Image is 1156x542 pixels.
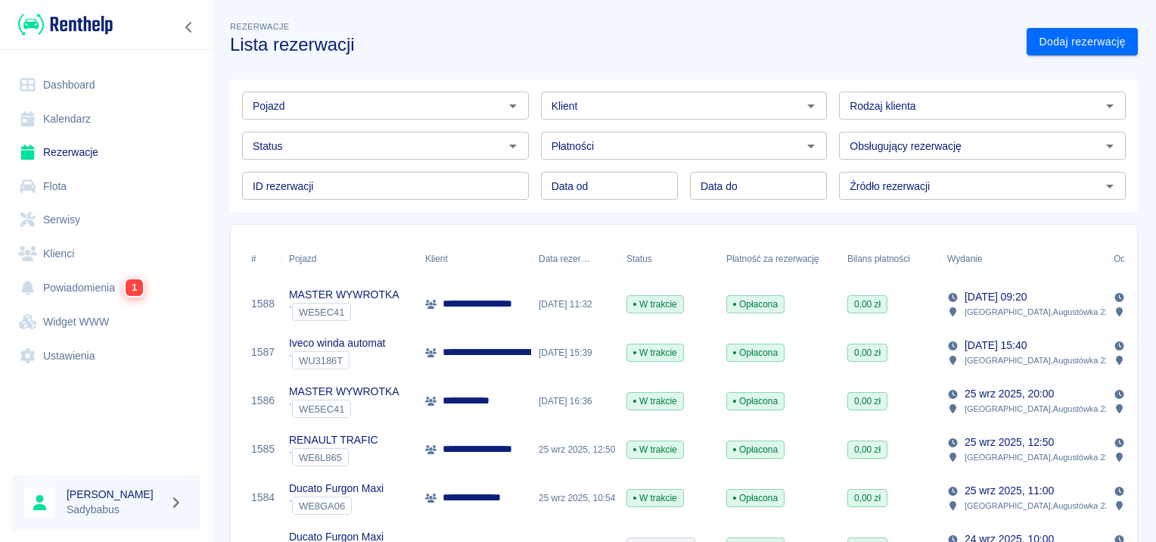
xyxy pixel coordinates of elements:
button: Sort [590,248,611,269]
div: Płatność za rezerwację [719,238,840,280]
h6: [PERSON_NAME] [67,487,163,502]
a: 1584 [251,490,275,506]
div: ` [289,351,385,369]
div: Wydanie [947,238,982,280]
div: ` [289,400,399,418]
p: [DATE] 09:20 [965,289,1027,305]
p: [GEOGRAPHIC_DATA] , Augustówka 22A [965,499,1115,512]
span: Opłacona [727,443,784,456]
p: MASTER WYWROTKA [289,287,399,303]
a: Powiadomienia1 [12,270,200,305]
span: W trakcie [627,443,683,456]
span: WE8GA06 [293,500,351,512]
div: # [244,238,281,280]
div: ` [289,303,399,321]
span: 1 [126,279,143,296]
button: Otwórz [1099,176,1120,197]
p: [GEOGRAPHIC_DATA] , Augustówka 22A [965,402,1115,416]
span: 0,00 zł [848,491,887,505]
span: WU3186T [293,355,349,366]
p: [GEOGRAPHIC_DATA] , Augustówka 22A [965,450,1115,464]
span: Opłacona [727,297,784,311]
div: ` [289,497,384,515]
div: Pojazd [289,238,316,280]
div: Klient [425,238,448,280]
button: Otwórz [800,95,822,117]
button: Zwiń nawigację [178,17,200,37]
div: [DATE] 11:32 [531,280,619,329]
p: Iveco winda automat [289,335,385,351]
a: Renthelp logo [12,12,113,37]
a: Serwisy [12,203,200,237]
div: Bilans płatności [840,238,940,280]
span: 0,00 zł [848,394,887,408]
div: Płatność za rezerwację [726,238,819,280]
button: Otwórz [800,135,822,157]
span: WE5EC41 [293,403,350,415]
span: Rezerwacje [230,22,289,31]
div: Status [619,238,719,280]
a: Dashboard [12,68,200,102]
a: Kalendarz [12,102,200,136]
a: Klienci [12,237,200,271]
span: 0,00 zł [848,297,887,311]
span: 0,00 zł [848,443,887,456]
a: Ustawienia [12,339,200,373]
div: Data rezerwacji [539,238,590,280]
p: [GEOGRAPHIC_DATA] , Augustówka 22A [965,354,1115,367]
div: # [251,238,256,280]
div: ` [289,448,378,466]
h3: Lista rezerwacji [230,34,1015,55]
button: Otwórz [502,95,524,117]
div: [DATE] 15:39 [531,329,619,377]
p: 25 wrz 2025, 20:00 [965,386,1054,402]
a: 1585 [251,441,275,457]
p: 25 wrz 2025, 12:50 [965,435,1054,450]
a: Dodaj rezerwację [1027,28,1138,56]
a: 1588 [251,296,275,312]
span: 0,00 zł [848,346,887,360]
span: W trakcie [627,297,683,311]
div: Bilans płatności [847,238,910,280]
p: MASTER WYWROTKA [289,384,399,400]
a: Rezerwacje [12,135,200,170]
span: WE6L865 [293,452,348,463]
span: WE5EC41 [293,307,350,318]
div: Pojazd [281,238,418,280]
p: [DATE] 15:40 [965,338,1027,354]
p: 25 wrz 2025, 11:00 [965,483,1054,499]
button: Otwórz [1099,135,1120,157]
a: 1586 [251,393,275,409]
span: W trakcie [627,346,683,360]
p: [GEOGRAPHIC_DATA] , Augustówka 22A [965,305,1115,319]
p: RENAULT TRAFIC [289,432,378,448]
div: [DATE] 16:36 [531,377,619,425]
div: Wydanie [940,238,1106,280]
p: Sadybabus [67,502,163,518]
div: Klient [418,238,531,280]
input: DD.MM.YYYY [541,172,678,200]
span: W trakcie [627,491,683,505]
span: Opłacona [727,491,784,505]
p: Ducato Furgon Maxi [289,481,384,497]
a: Widget WWW [12,305,200,339]
div: Status [626,238,652,280]
a: Flota [12,170,200,204]
span: Opłacona [727,346,784,360]
div: Data rezerwacji [531,238,619,280]
span: W trakcie [627,394,683,408]
a: 1587 [251,344,275,360]
button: Otwórz [1099,95,1120,117]
button: Otwórz [502,135,524,157]
div: 25 wrz 2025, 12:50 [531,425,619,474]
div: 25 wrz 2025, 10:54 [531,474,619,522]
button: Sort [982,248,1003,269]
img: Renthelp logo [18,12,113,37]
input: DD.MM.YYYY [690,172,827,200]
span: Opłacona [727,394,784,408]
